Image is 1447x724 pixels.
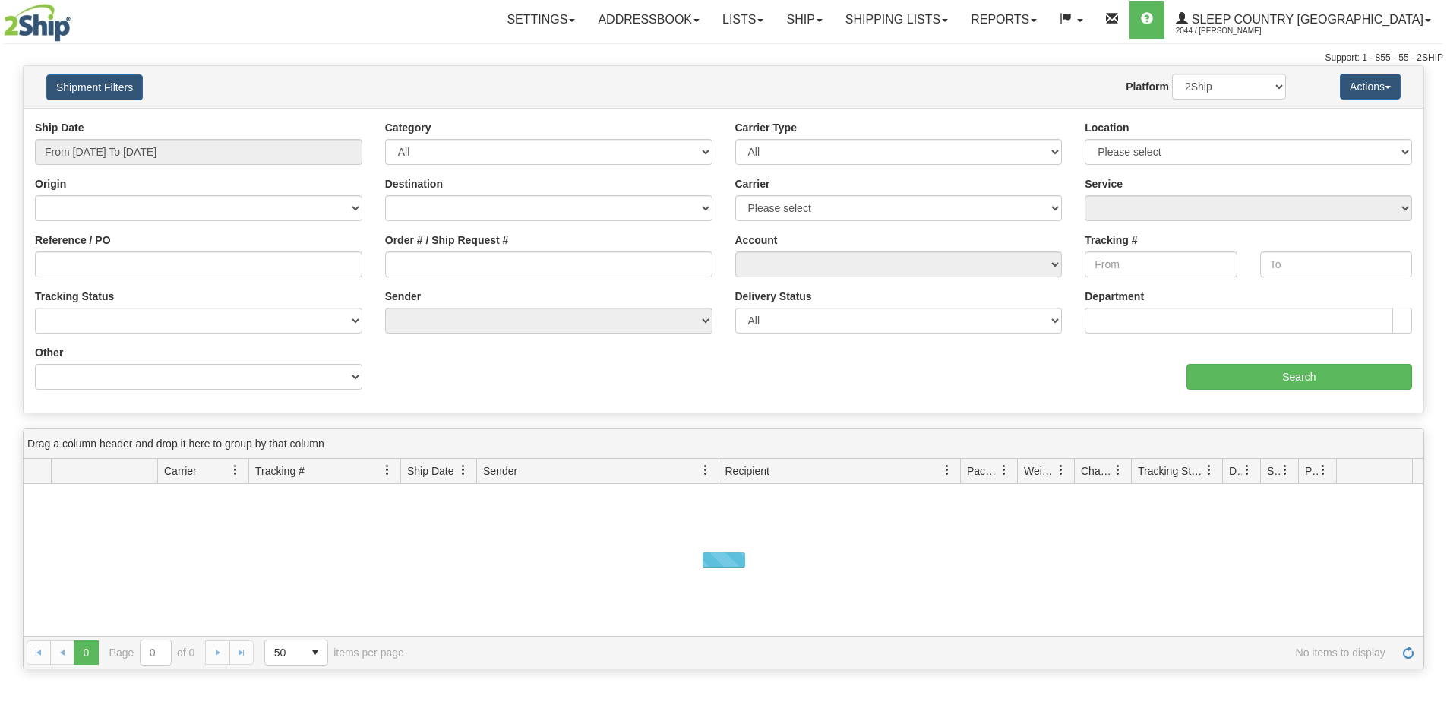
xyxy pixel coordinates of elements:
[1048,457,1074,483] a: Weight filter column settings
[35,120,84,135] label: Ship Date
[735,176,770,191] label: Carrier
[1138,463,1204,479] span: Tracking Status
[586,1,711,39] a: Addressbook
[967,463,999,479] span: Packages
[735,120,797,135] label: Carrier Type
[425,647,1385,659] span: No items to display
[1085,176,1123,191] label: Service
[223,457,248,483] a: Carrier filter column settings
[1340,74,1401,100] button: Actions
[46,74,143,100] button: Shipment Filters
[35,232,111,248] label: Reference / PO
[35,289,114,304] label: Tracking Status
[1186,364,1412,390] input: Search
[1105,457,1131,483] a: Charge filter column settings
[725,463,769,479] span: Recipient
[255,463,305,479] span: Tracking #
[450,457,476,483] a: Ship Date filter column settings
[1176,24,1290,39] span: 2044 / [PERSON_NAME]
[1267,463,1280,479] span: Shipment Issues
[775,1,833,39] a: Ship
[1229,463,1242,479] span: Delivery Status
[4,52,1443,65] div: Support: 1 - 855 - 55 - 2SHIP
[834,1,959,39] a: Shipping lists
[934,457,960,483] a: Recipient filter column settings
[1196,457,1222,483] a: Tracking Status filter column settings
[711,1,775,39] a: Lists
[1310,457,1336,483] a: Pickup Status filter column settings
[74,640,98,665] span: Page 0
[1126,79,1169,94] label: Platform
[959,1,1048,39] a: Reports
[1085,120,1129,135] label: Location
[24,429,1423,459] div: grid grouping header
[4,4,71,42] img: logo2044.jpg
[1260,251,1412,277] input: To
[1305,463,1318,479] span: Pickup Status
[385,120,431,135] label: Category
[495,1,586,39] a: Settings
[1085,232,1137,248] label: Tracking #
[735,289,812,304] label: Delivery Status
[385,289,421,304] label: Sender
[109,640,195,666] span: Page of 0
[1272,457,1298,483] a: Shipment Issues filter column settings
[1085,251,1237,277] input: From
[264,640,328,666] span: Page sizes drop down
[164,463,197,479] span: Carrier
[303,640,327,665] span: select
[735,232,778,248] label: Account
[407,463,453,479] span: Ship Date
[1234,457,1260,483] a: Delivery Status filter column settings
[1081,463,1113,479] span: Charge
[1024,463,1056,479] span: Weight
[1164,1,1442,39] a: Sleep Country [GEOGRAPHIC_DATA] 2044 / [PERSON_NAME]
[274,645,294,660] span: 50
[991,457,1017,483] a: Packages filter column settings
[35,345,63,360] label: Other
[1085,289,1144,304] label: Department
[1188,13,1423,26] span: Sleep Country [GEOGRAPHIC_DATA]
[374,457,400,483] a: Tracking # filter column settings
[1396,640,1420,665] a: Refresh
[483,463,517,479] span: Sender
[385,176,443,191] label: Destination
[693,457,719,483] a: Sender filter column settings
[385,232,509,248] label: Order # / Ship Request #
[35,176,66,191] label: Origin
[264,640,404,666] span: items per page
